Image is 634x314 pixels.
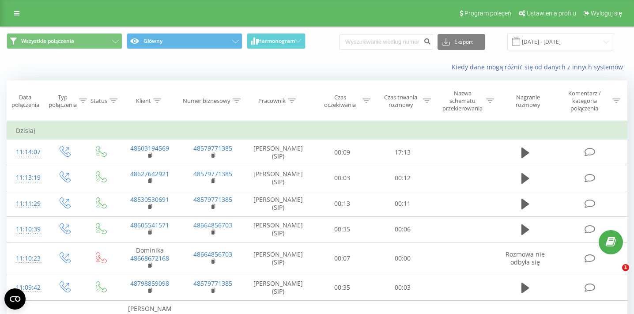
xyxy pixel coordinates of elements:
div: Numer biznesowy [183,97,230,105]
td: Dzisiaj [7,122,627,140]
span: Harmonogram [258,38,295,44]
td: [PERSON_NAME] (SIP) [244,140,312,165]
td: [PERSON_NAME] (SIP) [244,242,312,275]
td: [PERSON_NAME] (SIP) [244,275,312,300]
a: 48798859098 [130,279,169,288]
div: 11:10:39 [16,221,37,238]
input: Wyszukiwanie według numeru [340,34,433,50]
div: Status [91,97,107,105]
button: Eksport [438,34,485,50]
td: [PERSON_NAME] (SIP) [244,216,312,242]
td: 17:13 [373,140,433,165]
a: 48579771385 [193,144,232,152]
a: Kiedy dane mogą różnić się od danych z innych systemów [452,63,627,71]
div: Data połączenia [7,94,43,109]
a: 48627642921 [130,170,169,178]
div: Nazwa schematu przekierowania [441,90,484,112]
td: 00:07 [312,242,373,275]
button: Open CMP widget [4,288,26,310]
span: Wyloguj się [591,10,622,17]
a: 48579771385 [193,195,232,204]
div: 11:14:07 [16,144,37,161]
td: Dominika [118,242,181,275]
span: Ustawienia profilu [527,10,576,17]
span: 1 [622,264,629,271]
td: 00:13 [312,191,373,216]
td: 00:03 [373,275,433,300]
td: 00:35 [312,216,373,242]
span: Rozmowa nie odbyła się [506,250,545,266]
button: Wszystkie połączenia [7,33,122,49]
td: 00:09 [312,140,373,165]
td: [PERSON_NAME] (SIP) [244,191,312,216]
div: Typ połączenia [49,94,76,109]
td: 00:00 [373,242,433,275]
a: 48579771385 [193,279,232,288]
div: 11:13:19 [16,169,37,186]
a: 48605541571 [130,221,169,229]
span: Wszystkie połączenia [21,38,74,45]
a: 48579771385 [193,170,232,178]
td: 00:06 [373,216,433,242]
div: 11:10:23 [16,250,37,267]
a: 48664856703 [193,221,232,229]
iframe: Intercom live chat [604,264,625,285]
a: 48603194569 [130,144,169,152]
a: 48530530691 [130,195,169,204]
td: 00:12 [373,165,433,191]
span: Program poleceń [464,10,511,17]
button: Harmonogram [247,33,306,49]
div: 11:11:29 [16,195,37,212]
div: Nagranie rozmowy [504,94,552,109]
a: 48668672168 [130,254,169,262]
td: [PERSON_NAME] (SIP) [244,165,312,191]
a: 48664856703 [193,250,232,258]
td: 00:03 [312,165,373,191]
div: Czas oczekiwania [320,94,360,109]
div: Pracownik [258,97,286,105]
div: 11:09:42 [16,279,37,296]
button: Główny [127,33,242,49]
td: 00:35 [312,275,373,300]
div: Czas trwania rozmowy [381,94,421,109]
div: Komentarz / kategoria połączenia [559,90,610,112]
td: 00:11 [373,191,433,216]
div: Klient [136,97,151,105]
